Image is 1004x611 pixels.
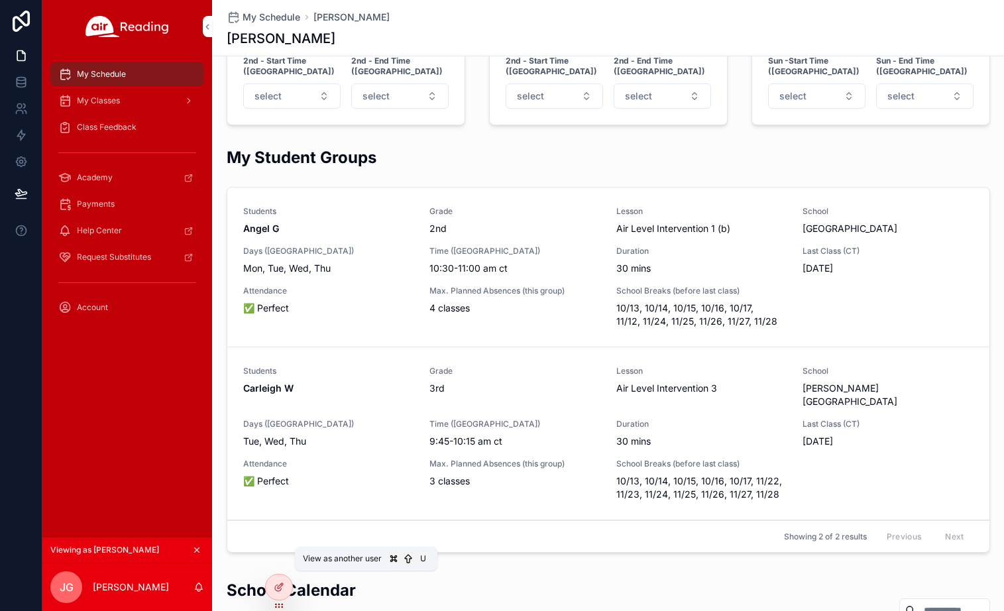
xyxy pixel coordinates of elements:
[616,302,787,328] span: 10/13, 10/14, 10/15, 10/16, 10/17, 11/12, 11/24, 11/25, 11/26, 11/27, 11/28
[243,419,414,429] span: Days ([GEOGRAPHIC_DATA])
[616,366,787,376] span: Lesson
[254,89,282,103] span: select
[243,11,300,24] span: My Schedule
[616,222,787,235] span: Air Level Intervention 1 (b)
[616,474,787,501] span: 10/13, 10/14, 10/15, 10/16, 10/17, 11/22, 11/23, 11/24, 11/25, 11/26, 11/27, 11/28
[517,89,544,103] span: select
[429,382,600,395] span: 3rd
[429,286,600,296] span: Max. Planned Absences (this group)
[77,69,126,80] span: My Schedule
[614,83,711,109] button: Select Button
[887,89,915,103] span: select
[779,89,807,103] span: select
[243,366,414,376] span: Students
[429,206,600,217] span: Grade
[77,199,115,209] span: Payments
[227,146,376,168] h2: My Student Groups
[351,56,449,77] strong: 2nd - End Time ([GEOGRAPHIC_DATA])
[243,382,294,394] strong: Carleigh W
[616,382,787,395] span: Air Level Intervention 3
[803,262,974,275] span: [DATE]
[616,419,787,429] span: Duration
[77,95,120,106] span: My Classes
[50,62,204,86] a: My Schedule
[77,122,137,133] span: Class Feedback
[429,246,600,256] span: Time ([GEOGRAPHIC_DATA])
[418,553,428,564] span: U
[243,223,279,234] strong: Angel G
[77,172,113,183] span: Academy
[77,252,151,262] span: Request Substitutes
[429,459,600,469] span: Max. Planned Absences (this group)
[243,83,341,109] button: Select Button
[93,581,169,594] p: [PERSON_NAME]
[50,545,159,555] span: Viewing as [PERSON_NAME]
[351,83,449,109] button: Select Button
[42,53,212,337] div: scrollable content
[50,245,204,269] a: Request Substitutes
[876,56,974,77] strong: Sun - End Time ([GEOGRAPHIC_DATA])
[50,115,204,139] a: Class Feedback
[50,296,204,319] a: Account
[616,435,787,448] span: 30 mins
[243,206,414,217] span: Students
[227,11,300,24] a: My Schedule
[50,192,204,216] a: Payments
[243,435,414,448] span: Tue, Wed, Thu
[429,222,600,235] span: 2nd
[506,56,603,77] strong: 2nd - Start Time ([GEOGRAPHIC_DATA])
[60,579,74,595] span: JG
[227,579,889,601] h2: School Calendar
[768,83,865,109] button: Select Button
[506,83,603,109] button: Select Button
[303,553,382,564] span: View as another user
[50,166,204,190] a: Academy
[429,419,600,429] span: Time ([GEOGRAPHIC_DATA])
[243,459,414,469] span: Attendance
[363,89,390,103] span: select
[429,435,600,448] span: 9:45-10:15 am ct
[243,56,341,77] strong: 2nd - Start Time ([GEOGRAPHIC_DATA])
[50,89,204,113] a: My Classes
[614,56,711,77] strong: 2nd - End Time ([GEOGRAPHIC_DATA])
[429,302,600,315] span: 4 classes
[876,83,974,109] button: Select Button
[313,11,390,24] a: [PERSON_NAME]
[227,29,335,48] h1: [PERSON_NAME]
[50,219,204,243] a: Help Center
[803,366,974,376] span: School
[243,262,414,275] span: Mon, Tue, Wed, Thu
[616,459,787,469] span: School Breaks (before last class)
[803,246,974,256] span: Last Class (CT)
[616,206,787,217] span: Lesson
[243,286,414,296] span: Attendance
[616,286,787,296] span: School Breaks (before last class)
[803,206,974,217] span: School
[429,474,600,488] span: 3 classes
[803,222,974,235] span: [GEOGRAPHIC_DATA]
[429,366,600,376] span: Grade
[768,56,865,77] strong: Sun -Start Time ([GEOGRAPHIC_DATA])
[803,382,974,408] span: [PERSON_NAME][GEOGRAPHIC_DATA]
[429,262,600,275] span: 10:30-11:00 am ct
[803,435,974,448] span: [DATE]
[784,531,867,542] span: Showing 2 of 2 results
[243,302,414,315] span: ✅ Perfect
[85,16,169,37] img: App logo
[616,262,787,275] span: 30 mins
[243,474,414,488] span: ✅ Perfect
[803,419,974,429] span: Last Class (CT)
[77,225,122,236] span: Help Center
[616,246,787,256] span: Duration
[77,302,108,313] span: Account
[625,89,652,103] span: select
[243,246,414,256] span: Days ([GEOGRAPHIC_DATA])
